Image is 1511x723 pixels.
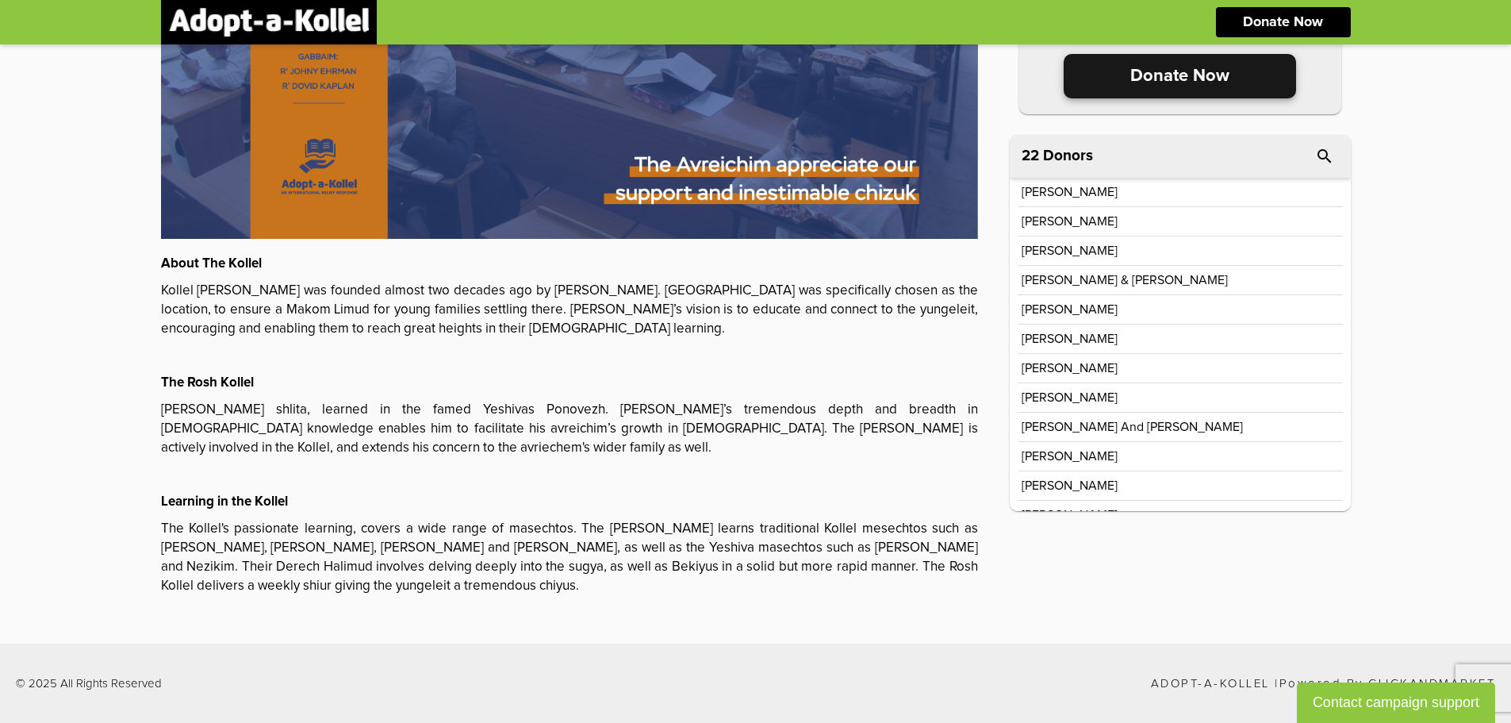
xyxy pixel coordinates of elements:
[1022,244,1118,257] p: [PERSON_NAME]
[1022,479,1118,492] p: [PERSON_NAME]
[1279,678,1363,690] span: Powered by
[169,8,369,37] img: logonobg.png
[1022,186,1118,198] p: [PERSON_NAME]
[1368,678,1495,690] a: ClickandMarket
[1022,391,1118,404] p: [PERSON_NAME]
[1022,274,1228,287] p: [PERSON_NAME] & [PERSON_NAME]
[1297,683,1495,723] button: Contact campaign support
[1022,215,1118,228] p: [PERSON_NAME]
[1151,678,1496,690] p: Adopt-a-Kollel |
[161,495,288,509] strong: Learning in the Kollel
[1022,509,1118,521] p: [PERSON_NAME]
[1022,450,1118,463] p: [PERSON_NAME]
[161,282,978,339] p: Kollel [PERSON_NAME] was founded almost two decades ago by [PERSON_NAME]. [GEOGRAPHIC_DATA] was s...
[1022,303,1118,316] p: [PERSON_NAME]
[1315,147,1334,166] i: search
[161,401,978,458] p: [PERSON_NAME] shlita, learned in the famed Yeshivas Ponovezh. [PERSON_NAME]’s tremendous depth an...
[1022,362,1118,375] p: [PERSON_NAME]
[161,520,978,596] p: The Kollel's passionate learning, covers a wide range of masechtos. The [PERSON_NAME] learns trad...
[1243,15,1323,29] p: Donate Now
[1064,54,1296,98] p: Donate Now
[161,376,254,390] strong: The Rosh Kollel
[16,678,162,690] p: © 2025 All Rights Reserved
[1043,148,1093,163] p: Donors
[161,257,262,271] strong: About The Kollel
[1022,148,1039,163] span: 22
[1022,333,1118,345] p: [PERSON_NAME]
[1022,421,1243,433] p: [PERSON_NAME] and [PERSON_NAME]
